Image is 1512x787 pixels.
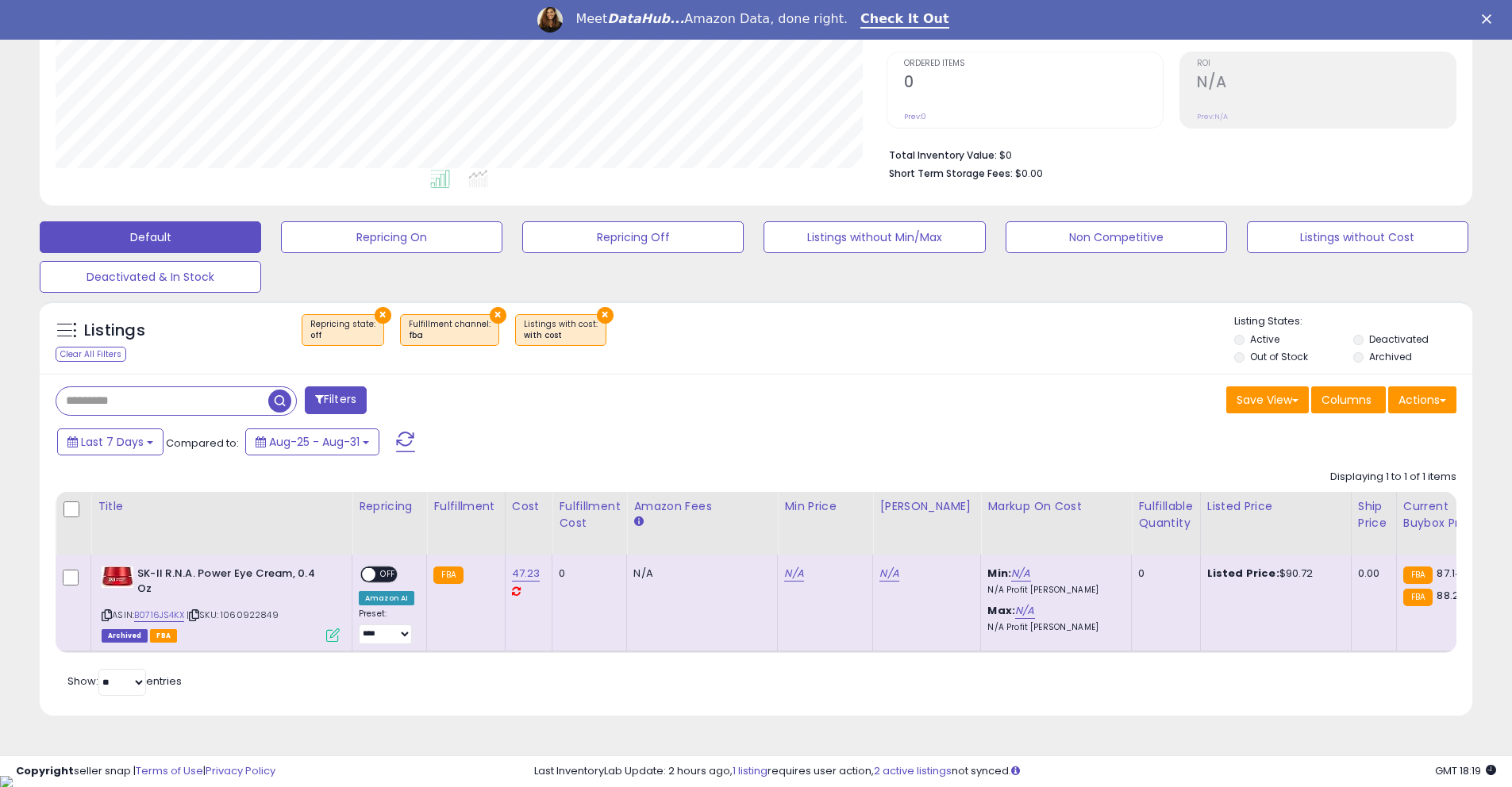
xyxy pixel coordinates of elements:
h5: Listings [84,320,145,342]
div: Fulfillment [433,498,498,515]
span: 88.23 [1437,588,1465,603]
b: Total Inventory Value: [889,148,997,162]
div: $90.72 [1207,566,1339,581]
span: ROI [1197,60,1456,68]
button: Columns [1311,386,1386,413]
div: Meet Amazon Data, done right. [575,11,848,27]
button: × [375,307,391,324]
span: OFF [375,568,401,582]
button: Deactivated & In Stock [40,261,261,293]
small: Prev: N/A [1197,112,1228,121]
span: Compared to: [166,436,239,451]
button: Non Competitive [1006,221,1227,253]
button: Listings without Cost [1247,221,1468,253]
span: Show: entries [67,674,182,689]
div: Last InventoryLab Update: 2 hours ago, requires user action, not synced. [534,764,1496,779]
span: FBA [150,629,177,643]
button: Actions [1388,386,1456,413]
button: Filters [305,386,367,414]
a: B0716JS4KX [134,608,184,622]
button: Aug-25 - Aug-31 [245,428,379,455]
span: Aug-25 - Aug-31 [269,434,360,450]
div: Min Price [784,498,866,515]
label: Active [1250,332,1279,346]
button: Last 7 Days [57,428,164,455]
a: Check It Out [860,11,949,29]
h2: N/A [1197,73,1456,94]
div: 0.00 [1358,566,1384,581]
button: Save View [1226,386,1309,413]
b: Max: [987,603,1015,618]
span: Columns [1322,392,1372,408]
a: N/A [784,566,803,582]
button: Repricing Off [522,221,744,253]
div: Repricing [359,498,420,515]
span: Ordered Items [904,60,1163,68]
div: off [310,330,375,341]
div: Cost [512,498,546,515]
i: DataHub... [607,11,684,26]
h2: 0 [904,73,1163,94]
div: Amazon Fees [633,498,771,515]
div: Fulfillment Cost [559,498,620,532]
img: 313k1wU+rfL._SL40_.jpg [102,566,133,588]
b: Min: [987,566,1011,581]
a: Terms of Use [136,763,203,778]
button: Default [40,221,261,253]
a: Privacy Policy [206,763,275,778]
p: N/A Profit [PERSON_NAME] [987,585,1119,596]
div: Preset: [359,608,414,644]
li: $0 [889,144,1445,163]
a: 47.23 [512,566,541,582]
div: [PERSON_NAME] [879,498,974,515]
div: Fulfillable Quantity [1138,498,1193,532]
p: Listing States: [1234,314,1472,329]
span: Last 7 Days [81,434,144,450]
div: Markup on Cost [987,498,1125,515]
div: Amazon AI [359,591,414,605]
small: Prev: 0 [904,112,926,121]
span: 87.14 [1437,566,1462,581]
span: Listings that have been deleted from Seller Central [102,629,148,643]
label: Out of Stock [1250,350,1308,363]
button: × [597,307,614,324]
div: with cost [524,330,598,341]
a: 2 active listings [874,763,952,778]
label: Deactivated [1369,332,1429,346]
b: Listed Price: [1207,566,1279,581]
button: × [490,307,506,324]
span: Fulfillment channel : [409,318,491,342]
div: Close [1482,14,1498,24]
small: FBA [1403,566,1433,584]
button: Repricing On [281,221,502,253]
div: fba [409,330,491,341]
span: | SKU: 1060922849 [187,608,279,621]
strong: Copyright [16,763,74,778]
div: Clear All Filters [56,347,126,362]
a: N/A [1011,566,1030,582]
small: FBA [433,566,463,584]
div: Ship Price [1358,498,1390,532]
button: Listings without Min/Max [764,221,985,253]
div: Title [98,498,345,515]
div: 0 [559,566,614,581]
a: N/A [1015,603,1034,619]
div: 0 [1138,566,1187,581]
p: N/A Profit [PERSON_NAME] [987,622,1119,633]
b: SK-II R.N.A. Power Eye Cream, 0.4 Oz [137,566,330,600]
span: 2025-09-8 18:19 GMT [1435,763,1496,778]
div: N/A [633,566,765,581]
label: Archived [1369,350,1412,363]
div: Current Buybox Price [1403,498,1485,532]
div: seller snap | | [16,764,275,779]
small: FBA [1403,589,1433,606]
a: 1 listing [733,763,768,778]
div: Displaying 1 to 1 of 1 items [1330,470,1456,485]
span: Listings with cost : [524,318,598,342]
span: $0.00 [1015,166,1043,181]
small: Amazon Fees. [633,515,643,529]
span: Repricing state : [310,318,375,342]
div: ASIN: [102,566,340,640]
th: The percentage added to the cost of goods (COGS) that forms the calculator for Min & Max prices. [981,492,1132,555]
div: Listed Price [1207,498,1345,515]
